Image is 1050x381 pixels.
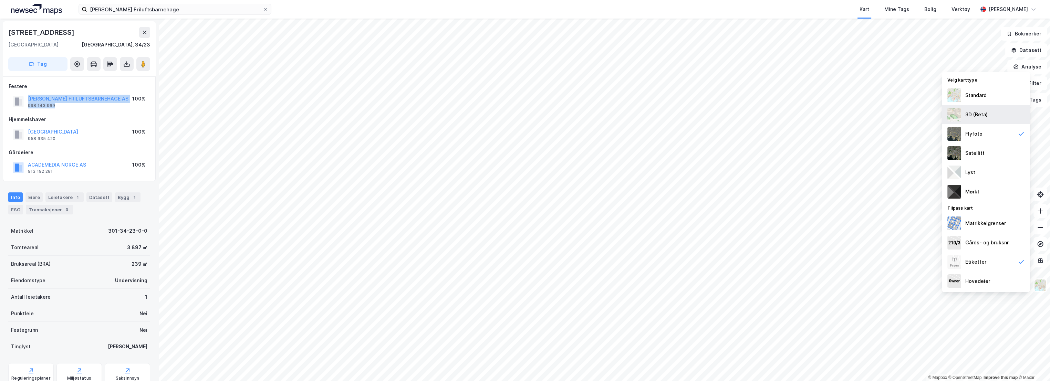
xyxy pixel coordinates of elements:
[1007,60,1047,74] button: Analyse
[11,4,62,14] img: logo.a4113a55bc3d86da70a041830d287a7e.svg
[947,255,961,269] img: Z
[965,188,979,196] div: Mørkt
[8,41,59,49] div: [GEOGRAPHIC_DATA]
[947,236,961,250] img: cadastreKeys.547ab17ec502f5a4ef2b.jpeg
[11,309,34,318] div: Punktleie
[145,293,147,301] div: 1
[8,27,76,38] div: [STREET_ADDRESS]
[1005,43,1047,57] button: Datasett
[924,5,936,13] div: Bolig
[25,192,43,202] div: Eiere
[132,161,146,169] div: 100%
[45,192,84,202] div: Leietakere
[947,166,961,179] img: luj3wr1y2y3+OchiMxRmMxRlscgabnMEmZ7DJGWxyBpucwSZnsMkZbHIGm5zBJmewyRlscgabnMEmZ7DJGWxyBpucwSZnsMkZ...
[108,342,147,351] div: [PERSON_NAME]
[28,136,55,141] div: 958 935 420
[1014,76,1047,90] button: Filter
[947,127,961,141] img: Z
[63,206,70,213] div: 3
[965,91,987,99] div: Standard
[989,5,1028,13] div: [PERSON_NAME]
[1016,348,1050,381] iframe: Chat Widget
[9,115,150,124] div: Hjemmelshaver
[28,103,55,108] div: 998 143 969
[82,41,150,49] div: [GEOGRAPHIC_DATA], 34/23
[965,168,975,177] div: Lyst
[984,375,1018,380] a: Improve this map
[947,185,961,199] img: nCdM7BzjoCAAAAAElFTkSuQmCC
[965,239,1010,247] div: Gårds- og bruksnr.
[965,130,983,138] div: Flyfoto
[942,73,1030,86] div: Velg karttype
[116,375,139,381] div: Saksinnsyn
[947,216,961,230] img: cadastreBorders.cfe08de4b5ddd52a10de.jpeg
[965,110,988,119] div: 3D (Beta)
[11,260,51,268] div: Bruksareal (BRA)
[127,243,147,252] div: 3 897 ㎡
[942,201,1030,214] div: Tilpass kart
[26,205,73,214] div: Transaksjoner
[952,5,970,13] div: Verktøy
[139,309,147,318] div: Nei
[8,57,67,71] button: Tag
[947,274,961,288] img: majorOwner.b5e170eddb5c04bfeeff.jpeg
[11,375,50,381] div: Reguleringsplaner
[11,227,33,235] div: Matrikkel
[67,375,91,381] div: Miljøstatus
[1034,279,1047,292] img: Z
[965,258,986,266] div: Etiketter
[108,227,147,235] div: 301-34-23-0-0
[965,219,1006,227] div: Matrikkelgrenser
[860,5,869,13] div: Kart
[132,95,146,103] div: 100%
[928,375,947,380] a: Mapbox
[86,192,112,202] div: Datasett
[948,375,982,380] a: OpenStreetMap
[9,148,150,157] div: Gårdeiere
[884,5,909,13] div: Mine Tags
[139,326,147,334] div: Nei
[947,88,961,102] img: Z
[74,194,81,201] div: 1
[87,4,263,14] input: Søk på adresse, matrikkel, gårdeiere, leietakere eller personer
[8,205,23,214] div: ESG
[947,146,961,160] img: 9k=
[11,243,39,252] div: Tomteareal
[115,276,147,285] div: Undervisning
[947,108,961,121] img: Z
[965,149,985,157] div: Satellitt
[28,169,53,174] div: 913 192 281
[11,276,45,285] div: Eiendomstype
[132,260,147,268] div: 239 ㎡
[8,192,23,202] div: Info
[9,82,150,91] div: Festere
[131,194,138,201] div: 1
[1001,27,1047,41] button: Bokmerker
[1015,93,1047,107] button: Tags
[115,192,141,202] div: Bygg
[965,277,990,285] div: Hovedeier
[11,293,51,301] div: Antall leietakere
[1016,348,1050,381] div: Kontrollprogram for chat
[11,326,38,334] div: Festegrunn
[132,128,146,136] div: 100%
[11,342,31,351] div: Tinglyst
